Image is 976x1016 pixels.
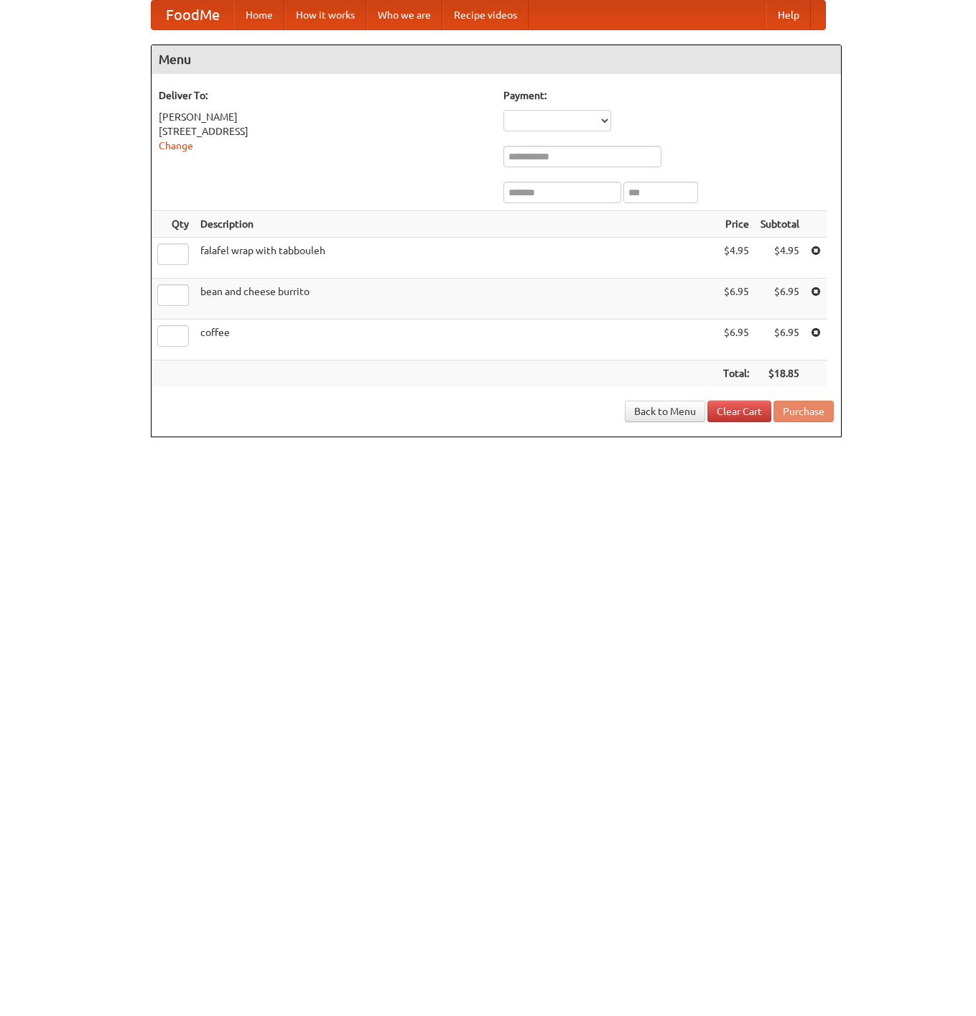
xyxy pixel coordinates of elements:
[766,1,811,29] a: Help
[152,211,195,238] th: Qty
[159,140,193,152] a: Change
[195,279,717,320] td: bean and cheese burrito
[159,110,489,124] div: [PERSON_NAME]
[195,211,717,238] th: Description
[195,238,717,279] td: falafel wrap with tabbouleh
[152,45,841,74] h4: Menu
[159,88,489,103] h5: Deliver To:
[773,401,834,422] button: Purchase
[234,1,284,29] a: Home
[284,1,366,29] a: How it works
[717,320,755,360] td: $6.95
[755,320,805,360] td: $6.95
[152,1,234,29] a: FoodMe
[159,124,489,139] div: [STREET_ADDRESS]
[717,238,755,279] td: $4.95
[717,360,755,387] th: Total:
[717,211,755,238] th: Price
[755,279,805,320] td: $6.95
[707,401,771,422] a: Clear Cart
[717,279,755,320] td: $6.95
[366,1,442,29] a: Who we are
[503,88,834,103] h5: Payment:
[625,401,705,422] a: Back to Menu
[755,211,805,238] th: Subtotal
[195,320,717,360] td: coffee
[755,238,805,279] td: $4.95
[442,1,529,29] a: Recipe videos
[755,360,805,387] th: $18.85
